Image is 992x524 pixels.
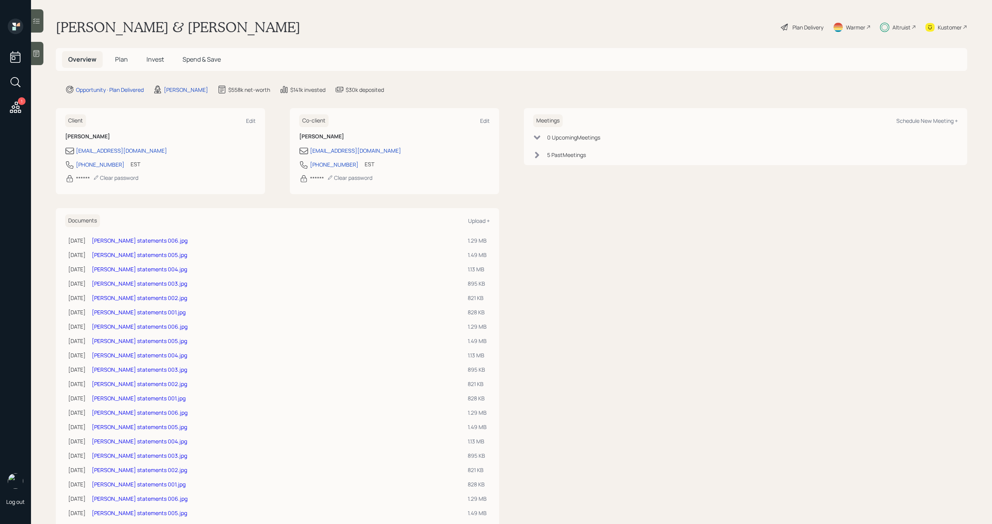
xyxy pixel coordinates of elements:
[68,495,86,503] div: [DATE]
[468,279,487,288] div: 895 KB
[92,337,187,345] a: [PERSON_NAME] statements 005.jpg
[468,337,487,345] div: 1.49 MB
[68,251,86,259] div: [DATE]
[68,351,86,359] div: [DATE]
[892,23,911,31] div: Altruist
[92,323,188,330] a: [PERSON_NAME] statements 006.jpg
[468,495,487,503] div: 1.29 MB
[346,86,384,94] div: $30k deposited
[68,452,86,460] div: [DATE]
[310,147,401,155] div: [EMAIL_ADDRESS][DOMAIN_NAME]
[468,509,487,517] div: 1.49 MB
[468,409,487,417] div: 1.29 MB
[68,279,86,288] div: [DATE]
[547,151,586,159] div: 5 Past Meeting s
[76,86,144,94] div: Opportunity · Plan Delivered
[68,337,86,345] div: [DATE]
[68,509,86,517] div: [DATE]
[68,480,86,488] div: [DATE]
[92,280,187,287] a: [PERSON_NAME] statements 003.jpg
[68,55,96,64] span: Overview
[547,133,600,141] div: 0 Upcoming Meeting s
[56,19,300,36] h1: [PERSON_NAME] & [PERSON_NAME]
[146,55,164,64] span: Invest
[299,114,329,127] h6: Co-client
[92,495,188,502] a: [PERSON_NAME] statements 006.jpg
[68,380,86,388] div: [DATE]
[68,265,86,273] div: [DATE]
[164,86,208,94] div: [PERSON_NAME]
[92,251,187,259] a: [PERSON_NAME] statements 005.jpg
[468,308,487,316] div: 828 KB
[228,86,270,94] div: $558k net-worth
[115,55,128,64] span: Plan
[68,365,86,374] div: [DATE]
[468,351,487,359] div: 1.13 MB
[76,160,124,169] div: [PHONE_NUMBER]
[92,309,186,316] a: [PERSON_NAME] statements 001.jpg
[468,452,487,460] div: 895 KB
[468,294,487,302] div: 821 KB
[68,294,86,302] div: [DATE]
[468,322,487,331] div: 1.29 MB
[65,114,86,127] h6: Client
[246,117,256,124] div: Edit
[533,114,563,127] h6: Meetings
[480,117,490,124] div: Edit
[92,438,187,445] a: [PERSON_NAME] statements 004.jpg
[183,55,221,64] span: Spend & Save
[896,117,958,124] div: Schedule New Meeting +
[92,366,187,373] a: [PERSON_NAME] statements 003.jpg
[68,466,86,474] div: [DATE]
[468,394,487,402] div: 828 KB
[92,380,187,388] a: [PERSON_NAME] statements 002.jpg
[92,409,188,416] a: [PERSON_NAME] statements 006.jpg
[846,23,865,31] div: Warmer
[92,265,187,273] a: [PERSON_NAME] statements 004.jpg
[468,365,487,374] div: 895 KB
[92,509,187,517] a: [PERSON_NAME] statements 005.jpg
[92,352,187,359] a: [PERSON_NAME] statements 004.jpg
[468,217,490,224] div: Upload +
[92,452,187,459] a: [PERSON_NAME] statements 003.jpg
[65,214,100,227] h6: Documents
[92,237,188,244] a: [PERSON_NAME] statements 006.jpg
[68,437,86,445] div: [DATE]
[131,160,140,168] div: EST
[68,322,86,331] div: [DATE]
[365,160,374,168] div: EST
[68,394,86,402] div: [DATE]
[468,380,487,388] div: 821 KB
[8,473,23,489] img: michael-russo-headshot.png
[68,308,86,316] div: [DATE]
[93,174,138,181] div: Clear password
[468,251,487,259] div: 1.49 MB
[92,395,186,402] a: [PERSON_NAME] statements 001.jpg
[468,437,487,445] div: 1.13 MB
[290,86,325,94] div: $141k invested
[68,409,86,417] div: [DATE]
[468,423,487,431] div: 1.49 MB
[468,236,487,245] div: 1.29 MB
[327,174,372,181] div: Clear password
[65,133,256,140] h6: [PERSON_NAME]
[68,236,86,245] div: [DATE]
[938,23,962,31] div: Kustomer
[299,133,490,140] h6: [PERSON_NAME]
[92,294,187,302] a: [PERSON_NAME] statements 002.jpg
[92,481,186,488] a: [PERSON_NAME] statements 001.jpg
[68,423,86,431] div: [DATE]
[92,423,187,431] a: [PERSON_NAME] statements 005.jpg
[310,160,358,169] div: [PHONE_NUMBER]
[468,480,487,488] div: 828 KB
[792,23,823,31] div: Plan Delivery
[92,466,187,474] a: [PERSON_NAME] statements 002.jpg
[18,97,26,105] div: 1
[76,147,167,155] div: [EMAIL_ADDRESS][DOMAIN_NAME]
[468,466,487,474] div: 821 KB
[6,498,25,505] div: Log out
[468,265,487,273] div: 1.13 MB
